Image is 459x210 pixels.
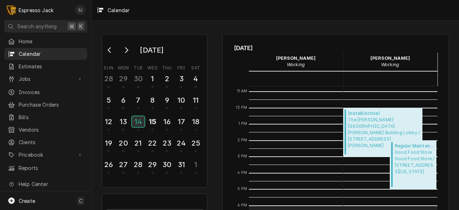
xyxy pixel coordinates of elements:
span: Home [19,38,84,45]
a: Bills [4,111,87,123]
a: Estimates [4,60,87,72]
div: 31 [176,159,187,170]
div: 29 [118,73,129,84]
div: 26 [103,159,114,170]
div: 3 [176,73,187,84]
a: Home [4,35,87,47]
a: Go to Help Center [4,178,87,190]
th: Friday [174,63,189,71]
span: Clients [19,138,84,146]
div: 13 [118,116,129,127]
div: 1 [190,159,201,170]
a: Calendar [4,48,87,60]
button: Go to next month [119,44,133,56]
div: 15 [147,116,158,127]
div: 30 [133,73,144,84]
th: Wednesday [145,63,160,71]
div: 6 [118,95,129,106]
div: 1 [147,73,158,84]
div: 27 [118,159,129,170]
th: Saturday [189,63,203,71]
div: Samantha Janssen's Avatar [75,5,85,15]
span: The [PERSON_NAME][GEOGRAPHIC_DATA] [PERSON_NAME] Building Lobby / [STREET_ADDRESS][PERSON_NAME] [348,117,420,149]
button: Go to previous month [103,44,117,56]
div: Jack Kehoe - Working [249,53,343,70]
span: 12 PM [234,105,249,111]
div: 17 [176,116,187,127]
div: 25 [190,138,201,148]
div: 8 [147,95,158,106]
a: Vendors [4,124,87,136]
div: 23 [161,138,172,148]
div: 19 [103,138,114,148]
span: Help Center [19,180,83,188]
div: 20 [118,138,129,148]
div: 29 [147,159,158,170]
span: Search anything [17,23,57,30]
span: Estimates [19,63,84,70]
strong: [PERSON_NAME] [276,55,316,61]
div: Samantha Janssen - Working [343,53,437,70]
div: Espresso Jack [19,6,53,14]
div: 14 [132,116,145,127]
span: Create [19,198,35,204]
strong: [PERSON_NAME] [370,55,410,61]
span: Bills [19,113,84,121]
a: Purchase Orders [4,99,87,111]
span: Install ( Active ) [348,110,420,117]
div: 28 [133,159,144,170]
div: 4 [190,73,201,84]
span: Reports [19,164,84,172]
div: 12 [103,116,114,127]
em: Working [381,62,399,67]
div: 24 [176,138,187,148]
div: 16 [161,116,172,127]
span: Calendar [19,50,84,58]
div: [Service] Regular Maintenance Good Food Store Good Food Store / 1600 S 3rd St W, Montana 59801 ID... [390,141,436,190]
em: Working [287,62,305,67]
span: Jobs [19,75,73,83]
span: 6 PM [236,202,249,208]
div: Install(Active)The [PERSON_NAME][GEOGRAPHIC_DATA][PERSON_NAME] Building Lobby / [STREET_ADDRESS][... [343,108,423,157]
div: 28 [103,73,114,84]
span: Purchase Orders [19,101,84,108]
span: Pricebook [19,151,73,158]
div: 22 [147,138,158,148]
span: 4 PM [236,170,249,176]
div: 5 [103,95,114,106]
div: [Service] Install The Florence Building Florence Building Lobby / 111 N Higgins Ave, Missoula, MT... [343,108,423,157]
th: Monday [116,63,131,71]
th: Tuesday [131,63,145,71]
span: Vendors [19,126,84,133]
span: 2 PM [236,137,249,143]
span: Good Food Store Good Food Store / [STREET_ADDRESS][US_STATE] [395,149,435,175]
div: [DATE] [137,44,166,56]
span: K [79,23,82,30]
div: 21 [133,138,144,148]
div: 10 [176,95,187,106]
span: 5 PM [236,186,249,192]
a: Invoices [4,86,87,98]
span: 11 AM [235,88,249,94]
div: 30 [161,159,172,170]
span: 3 PM [236,153,249,159]
button: Search anything⌘K [4,20,87,33]
div: Espresso Jack's Avatar [6,5,16,15]
th: Sunday [101,63,116,71]
span: Regular Maintenance ( Active ) [395,143,435,149]
div: Calendar Day Picker [102,34,207,187]
a: Reports [4,162,87,174]
a: Go to Pricebook [4,149,87,161]
div: 9 [161,95,172,106]
div: 2 [161,73,172,84]
th: Thursday [160,63,174,71]
a: Go to Jobs [4,73,87,85]
a: Clients [4,136,87,148]
span: ⌘ [69,23,74,30]
div: 18 [190,116,201,127]
span: 1 PM [237,121,249,127]
div: Regular Maintenance(Active)Good Food StoreGood Food Store / [STREET_ADDRESS][US_STATE] [390,141,436,190]
div: 7 [133,95,144,106]
span: Invoices [19,88,84,96]
div: 11 [190,95,201,106]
